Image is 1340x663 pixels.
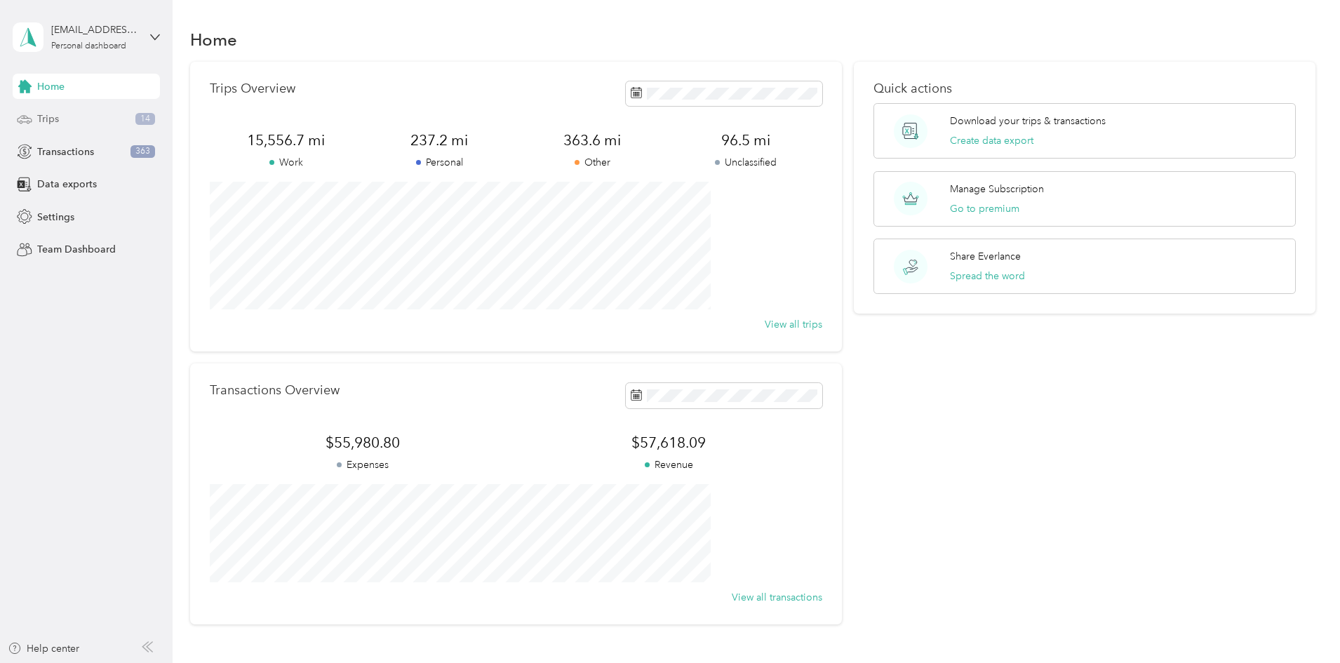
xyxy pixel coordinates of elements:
[210,155,363,170] p: Work
[37,210,74,225] span: Settings
[950,182,1044,196] p: Manage Subscription
[1261,584,1340,663] iframe: Everlance-gr Chat Button Frame
[37,177,97,192] span: Data exports
[516,433,822,453] span: $57,618.09
[210,130,363,150] span: 15,556.7 mi
[669,155,822,170] p: Unclassified
[135,113,155,126] span: 14
[8,641,79,656] button: Help center
[950,249,1021,264] p: Share Everlance
[210,81,295,96] p: Trips Overview
[732,590,822,605] button: View all transactions
[765,317,822,332] button: View all trips
[950,201,1019,216] button: Go to premium
[363,155,516,170] p: Personal
[210,457,516,472] p: Expenses
[190,32,237,47] h1: Home
[130,145,155,158] span: 363
[950,269,1025,283] button: Spread the word
[669,130,822,150] span: 96.5 mi
[516,155,669,170] p: Other
[37,242,116,257] span: Team Dashboard
[516,130,669,150] span: 363.6 mi
[516,457,822,472] p: Revenue
[210,383,340,398] p: Transactions Overview
[51,42,126,51] div: Personal dashboard
[37,79,65,94] span: Home
[950,133,1033,148] button: Create data export
[363,130,516,150] span: 237.2 mi
[37,145,94,159] span: Transactions
[51,22,139,37] div: [EMAIL_ADDRESS][DOMAIN_NAME]
[873,81,1296,96] p: Quick actions
[37,112,59,126] span: Trips
[210,433,516,453] span: $55,980.80
[950,114,1106,128] p: Download your trips & transactions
